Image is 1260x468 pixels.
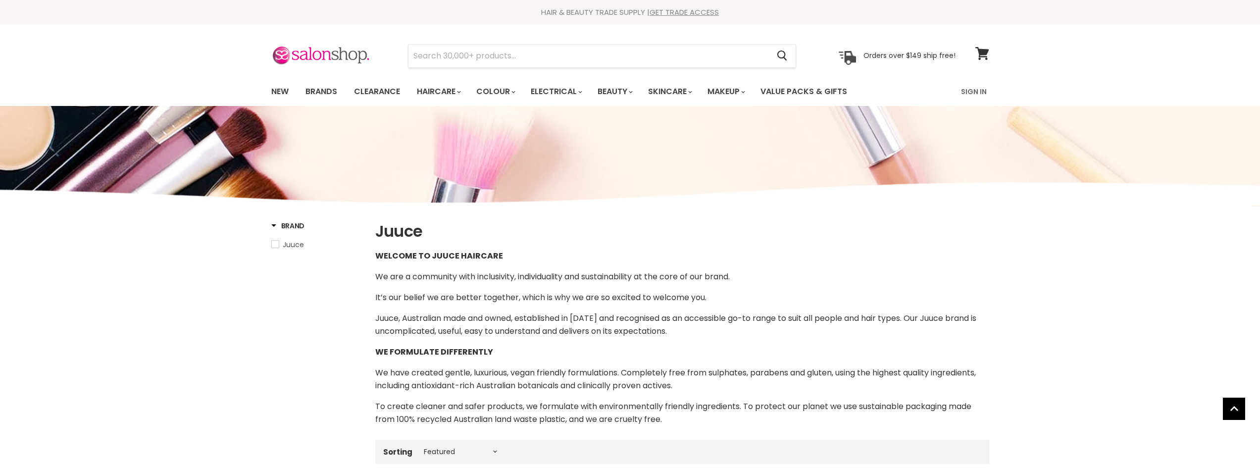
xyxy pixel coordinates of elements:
div: To create cleaner and safer products, we formulate with environmentally friendly ingredients. To ... [375,400,989,426]
span: Juuce [283,240,304,250]
a: Clearance [347,81,407,102]
a: GET TRADE ACCESS [650,7,719,17]
div: HAIR & BEAUTY TRADE SUPPLY | [259,7,1002,17]
a: Sign In [955,81,993,102]
p: We have created gentle, luxurious, vegan friendly formulations. Completely free from sulphates, p... [375,366,989,392]
input: Search [408,45,769,67]
p: We are a community with inclusivity, individuality and sustainability at the core of our brand. [375,270,989,283]
a: Value Packs & Gifts [753,81,855,102]
a: Makeup [700,81,751,102]
strong: WE FORMULATE DIFFERENTLY [375,346,493,358]
a: Skincare [641,81,698,102]
form: Product [408,44,796,68]
ul: Main menu [264,77,905,106]
a: Electrical [523,81,588,102]
p: Orders over $149 ship free! [863,51,956,60]
a: Brands [298,81,345,102]
p: Juuce, Australian made and owned, established in [DATE] and recognised as an accessible go-to ran... [375,312,989,338]
a: Beauty [590,81,639,102]
p: It’s our belief we are better together, which is why we are so excited to welcome you. [375,291,989,304]
button: Search [769,45,796,67]
h3: Brand [271,221,305,231]
label: Sorting [383,448,412,456]
nav: Main [259,77,1002,106]
a: Colour [469,81,521,102]
h1: Juuce [375,221,989,242]
a: Haircare [409,81,467,102]
strong: WELCOME TO JUUCE HAIRCARE [375,250,503,261]
a: Juuce [271,239,363,250]
a: New [264,81,296,102]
